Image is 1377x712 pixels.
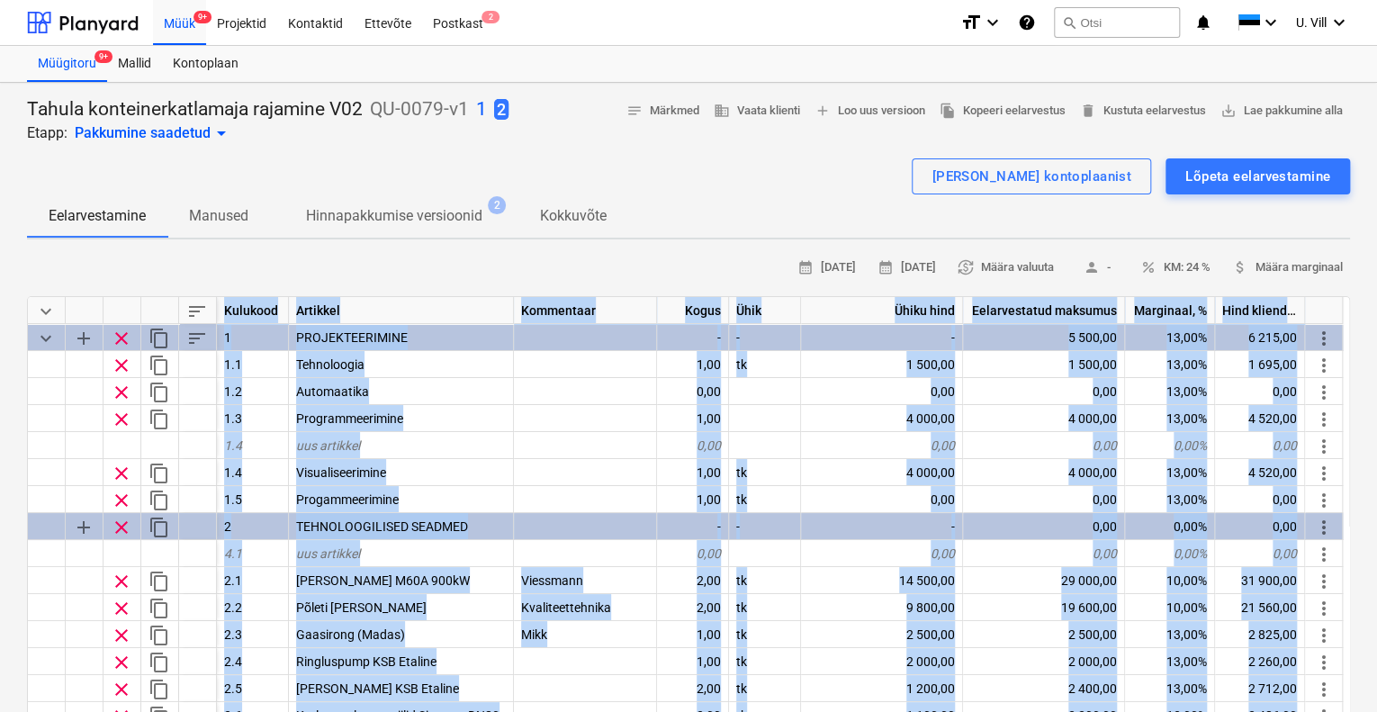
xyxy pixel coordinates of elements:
div: 1 [217,324,289,351]
span: Dubleeri kategooriat [148,517,170,538]
div: Marginaal, % [1125,297,1215,324]
button: [DATE] [870,254,943,282]
div: 0,00 [801,540,963,567]
button: Kopeeri eelarvestus [932,97,1073,125]
span: Dubleeri kategooriat [148,328,170,349]
div: Ühik [729,297,801,324]
span: Sorteeri read tabelis [186,301,208,322]
span: Rohkem toiminguid [1313,382,1335,403]
span: Rohkem toiminguid [1313,625,1335,646]
div: 0,00 [963,432,1125,459]
div: 4 000,00 [801,459,963,486]
span: Rohkem toiminguid [1313,598,1335,619]
div: 13,00% [1125,486,1215,513]
span: Rohkem toiminguid [1313,517,1335,538]
div: 2 000,00 [963,648,1125,675]
span: Kvaliteettehnika [521,600,611,615]
span: [DATE] [797,257,856,278]
span: Sorteeri read kategooriasiseselt [186,328,208,349]
span: 2 [488,196,506,214]
div: 1 500,00 [801,351,963,378]
span: file_copy [940,103,956,119]
div: 0,00 [1215,378,1305,405]
span: Dubleeri rida [148,571,170,592]
button: 1 [476,97,487,122]
span: Automaatika [296,384,369,399]
span: Katla omaringipump KSB Etaline [296,681,459,696]
div: 0,00% [1125,540,1215,567]
div: Kulukood [217,297,289,324]
div: Vestlusvidin [1287,626,1377,712]
div: 2.3 [217,621,289,648]
span: TEHNOLOOGILISED SEADMED [296,519,468,534]
div: 13,00% [1125,648,1215,675]
div: tk [729,486,801,513]
button: Lae pakkumine alla [1213,97,1350,125]
button: [PERSON_NAME] kontoplaanist [912,158,1151,194]
span: Ahenda kõik kategooriad [35,301,57,322]
button: KM: 24 % [1133,254,1218,282]
span: Ahenda kategooria [35,328,57,349]
span: Dubleeri rida [148,625,170,646]
div: 1.5 [217,486,289,513]
span: save_alt [1220,103,1237,119]
span: Dubleeri rida [148,598,170,619]
button: Kustuta eelarvestus [1073,97,1213,125]
div: 0,00 [963,378,1125,405]
button: Märkmed [619,97,706,125]
div: 29 000,00 [963,567,1125,594]
span: Eemalda rida [111,625,132,646]
div: 1,00 [657,351,729,378]
span: currency_exchange [958,259,974,275]
a: Mallid [107,46,162,82]
span: delete [1080,103,1096,119]
div: 9 800,00 [801,594,963,621]
div: 2,00 [657,567,729,594]
div: - [657,513,729,540]
div: Hind kliendile [1215,297,1305,324]
p: Kokkuvõte [540,205,607,227]
div: - [729,513,801,540]
div: - [729,324,801,351]
div: 14 500,00 [801,567,963,594]
span: notes [626,103,643,119]
div: 1.4 [217,459,289,486]
span: Programmeerimine [296,411,403,426]
div: 2 260,00 [1215,648,1305,675]
div: 1.2 [217,378,289,405]
span: Eemalda rida [111,355,132,376]
div: - [801,324,963,351]
span: Määra marginaal [1232,257,1343,278]
span: percent [1140,259,1156,275]
button: Määra valuuta [950,254,1061,282]
span: Gaasirong (Madas) [296,627,405,642]
p: Hinnapakkumise versioonid [306,205,482,227]
div: 0,00 [657,378,729,405]
div: 2 000,00 [801,648,963,675]
span: Eemalda rida [111,679,132,700]
span: uus artikkel [296,438,360,453]
span: Katel Viessmann M60A 900kW [296,573,470,588]
div: 0,00 [1215,432,1305,459]
div: 2,00 [657,594,729,621]
div: 1,00 [657,405,729,432]
div: Kontoplaan [162,46,249,82]
div: 0,00 [801,378,963,405]
div: 1 200,00 [801,675,963,702]
span: Eemalda rida [111,571,132,592]
div: 1,00 [657,621,729,648]
span: Rohkem toiminguid [1313,463,1335,484]
p: Manused [189,205,248,227]
span: [DATE] [877,257,936,278]
span: Rohkem toiminguid [1313,355,1335,376]
span: uus artikkel [296,546,360,561]
div: 0,00% [1125,513,1215,540]
p: Eelarvestamine [49,205,146,227]
div: 0,00 [1215,540,1305,567]
div: 5 500,00 [963,324,1125,351]
span: attach_money [1232,259,1248,275]
div: 2,00 [657,675,729,702]
span: Dubleeri rida [148,355,170,376]
p: Tahula konteinerkatlamaja rajamine V02 [27,97,363,122]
